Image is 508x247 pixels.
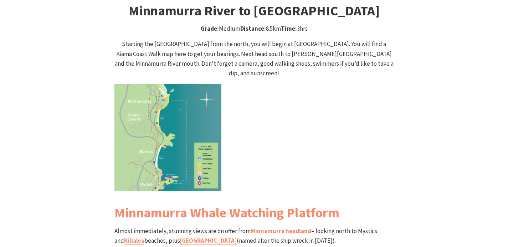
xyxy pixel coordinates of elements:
a: [GEOGRAPHIC_DATA] [180,237,237,245]
p: Starting the [GEOGRAPHIC_DATA] from the north, you will begin at [GEOGRAPHIC_DATA]. You will find... [114,39,394,78]
a: Killalea [124,237,144,245]
a: Minnamurra Whale Watching Platform [114,204,339,221]
strong: Time: [281,25,297,32]
p: Almost immediately, stunning views are on offer from – looking north to Mystics and beaches, plus... [114,226,394,246]
img: Kiama Coast Walk North Section [114,84,221,191]
a: Minnamurra headland [251,227,311,235]
strong: Grade: [201,25,219,32]
strong: Minnamurra River to [GEOGRAPHIC_DATA] [129,2,380,19]
strong: Distance: [240,25,266,32]
p: Medium 8.5km 3hrs [114,24,394,34]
